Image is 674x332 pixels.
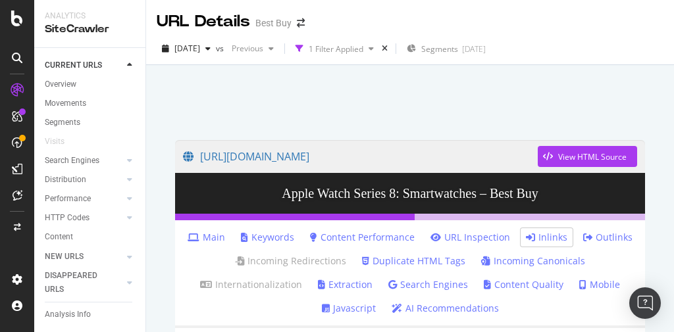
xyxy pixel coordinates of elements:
[235,254,346,268] a: Incoming Redirections
[200,278,302,291] a: Internationalization
[226,43,263,54] span: Previous
[309,43,363,55] div: 1 Filter Applied
[45,11,135,22] div: Analytics
[392,302,499,315] a: AI Recommendations
[45,192,91,206] div: Performance
[484,278,563,291] a: Content Quality
[297,18,305,28] div: arrow-right-arrow-left
[45,192,123,206] a: Performance
[45,59,123,72] a: CURRENT URLS
[45,230,136,244] a: Content
[45,308,136,321] a: Analysis Info
[45,135,78,149] a: Visits
[45,211,123,225] a: HTTP Codes
[174,43,200,54] span: 2025 Sep. 2nd
[45,78,76,91] div: Overview
[290,38,379,59] button: 1 Filter Applied
[45,97,136,110] a: Movements
[558,151,627,162] div: View HTML Source
[538,146,637,167] button: View HTML Source
[255,16,292,30] div: Best Buy
[583,231,633,244] a: Outlinks
[157,11,250,33] div: URL Details
[379,42,390,55] div: times
[45,97,86,110] div: Movements
[45,135,65,149] div: Visits
[45,230,73,244] div: Content
[45,116,136,130] a: Segments
[526,231,567,244] a: Inlinks
[188,231,225,244] a: Main
[45,269,123,296] a: DISAPPEARED URLS
[481,254,585,268] a: Incoming Canonicals
[45,154,123,168] a: Search Engines
[175,173,645,214] h3: Apple Watch Series 8: Smartwatches – Best Buy
[402,38,491,59] button: Segments[DATE]
[226,38,279,59] button: Previous
[45,308,91,321] div: Analysis Info
[45,116,80,130] div: Segments
[421,43,458,55] span: Segments
[310,231,415,244] a: Content Performance
[45,269,111,296] div: DISAPPEARED URLS
[318,278,373,291] a: Extraction
[45,173,123,187] a: Distribution
[388,278,468,291] a: Search Engines
[45,250,84,264] div: NEW URLS
[45,22,135,37] div: SiteCrawler
[462,43,486,55] div: [DATE]
[216,43,226,54] span: vs
[579,278,620,291] a: Mobile
[45,250,123,264] a: NEW URLS
[45,211,90,225] div: HTTP Codes
[157,38,216,59] button: [DATE]
[629,287,661,319] div: Open Intercom Messenger
[362,254,465,268] a: Duplicate HTML Tags
[241,231,294,244] a: Keywords
[183,140,538,173] a: [URL][DOMAIN_NAME]
[45,78,136,91] a: Overview
[45,59,102,72] div: CURRENT URLS
[322,302,376,315] a: Javascript
[45,173,86,187] div: Distribution
[430,231,510,244] a: URL Inspection
[45,154,99,168] div: Search Engines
